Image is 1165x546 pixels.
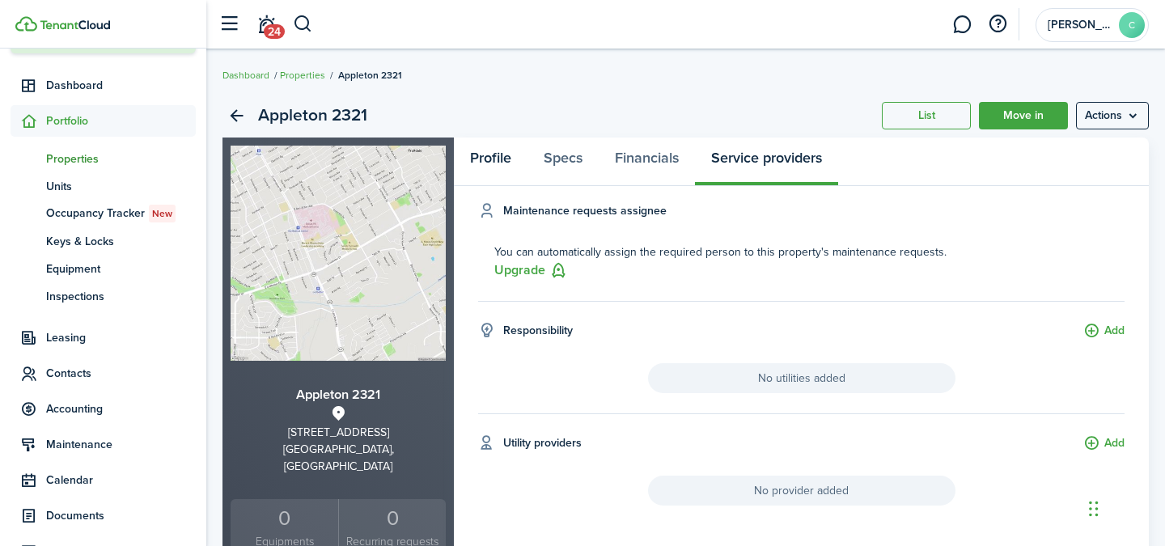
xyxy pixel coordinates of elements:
div: 0 [235,503,334,534]
span: Contacts [46,365,196,382]
a: Notifications [251,4,282,45]
div: Drag [1089,485,1099,533]
avatar-text: C [1119,12,1145,38]
span: No provider added [648,476,955,506]
h3: Appleton 2321 [231,385,446,405]
h4: Responsibility [503,322,573,339]
span: No utilities added [648,363,955,393]
button: Open sidebar [214,9,244,40]
span: Calendar [46,472,196,489]
button: Upgrade [494,260,568,281]
span: Dashboard [46,77,196,94]
h4: Utility providers [503,434,582,451]
span: Portfolio [46,112,196,129]
a: List [882,102,971,129]
a: Dashboard [222,68,269,83]
span: Inspections [46,288,196,305]
a: Financials [599,138,695,186]
menu-btn: Actions [1076,102,1149,129]
span: Equipment [46,260,196,277]
button: Add [1083,322,1125,341]
iframe: Chat Widget [1084,468,1165,546]
span: New [152,206,172,221]
a: Occupancy TrackerNew [11,200,196,227]
p: You can automatically assign the required person to this property's maintenance requests. [494,243,1125,260]
a: Equipment [11,255,196,282]
a: Units [11,172,196,200]
a: Messaging [947,4,977,45]
span: Appleton 2321 [338,68,402,83]
a: Specs [527,138,599,186]
h2: Appleton 2321 [258,102,367,129]
div: [STREET_ADDRESS] [231,424,446,441]
span: Accounting [46,400,196,417]
a: Profile [454,138,527,186]
span: Maintenance [46,436,196,453]
a: Properties [280,68,325,83]
span: Units [46,178,196,195]
h4: Maintenance requests assignee [503,202,667,219]
span: Connor [1048,19,1112,31]
button: Open resource center [984,11,1011,38]
a: Back [222,102,250,129]
span: Properties [46,150,196,167]
span: Leasing [46,329,196,346]
img: TenantCloud [15,16,37,32]
div: [GEOGRAPHIC_DATA], [GEOGRAPHIC_DATA] [231,441,446,475]
a: Keys & Locks [11,227,196,255]
span: Occupancy Tracker [46,205,196,222]
button: Search [293,11,313,38]
div: 0 [343,503,442,534]
span: 24 [264,24,285,39]
img: Property avatar [231,146,446,361]
a: Dashboard [11,70,196,101]
a: Properties [11,145,196,172]
a: Move in [979,102,1068,129]
span: Keys & Locks [46,233,196,250]
span: Documents [46,507,196,524]
button: Add [1083,434,1125,453]
img: TenantCloud [40,20,110,30]
a: Inspections [11,282,196,310]
button: Open menu [1076,102,1149,129]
